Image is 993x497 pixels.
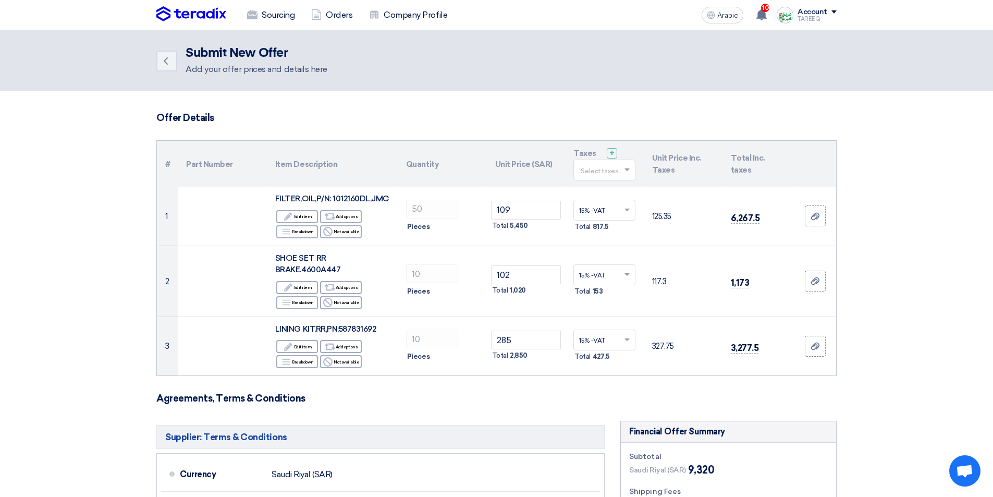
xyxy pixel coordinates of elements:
[629,452,661,461] font: Subtotal
[798,7,827,16] font: Account
[186,64,327,74] font: Add your offer prices and details here
[294,214,312,219] font: Edit item
[336,285,358,290] font: Add options
[573,200,635,221] ng-select: VAT
[406,264,458,283] input: RFQ_STEP1.ITEMS.2.AMOUNT_TITLE
[292,229,314,234] font: Breakdown
[652,276,667,286] font: 117.3
[702,7,743,23] button: Arabic
[303,4,361,27] a: Orders
[275,324,376,334] font: LINING KIT,RR,PN;587831692
[407,353,430,360] font: Pieces
[165,276,169,286] font: 2
[294,285,312,290] font: Edit item
[573,149,596,158] font: Taxes
[334,300,359,305] font: Not available
[334,359,359,365] font: Not available
[492,222,508,229] font: Total
[609,148,615,158] font: +
[573,264,635,285] ng-select: VAT
[629,487,681,496] font: Shipping Fees
[574,223,591,231] font: Total
[326,10,352,20] font: Orders
[165,342,169,351] font: 3
[406,330,458,348] input: RFQ_STEP1.ITEMS.2.AMOUNT_TITLE
[652,342,674,351] font: 327.75
[491,331,561,349] input: Unit Price
[336,344,358,349] font: Add options
[262,10,295,20] font: Sourcing
[156,393,305,404] font: Agreements, Terms & Conditions
[495,159,553,168] font: Unit Price (SAR)
[731,277,750,288] font: 1,173
[688,464,715,476] font: 9,320
[384,10,447,20] font: Company Profile
[510,222,528,229] font: 5,450
[573,330,635,350] ng-select: VAT
[491,201,561,220] input: Unit Price
[593,353,610,360] font: 427.5
[334,229,359,234] font: Not available
[186,47,288,59] font: Submit New Offer
[180,469,216,479] font: Currency
[798,16,820,22] font: TAREEQ
[574,353,591,360] font: Total
[275,159,337,168] font: Item Description
[491,265,561,284] input: Unit Price
[156,6,226,22] img: Teradix logo
[593,287,603,295] font: 153
[949,455,980,487] div: Open chat
[593,223,609,231] font: 817.5
[275,194,389,203] font: FILTER,OIL,P/N: 1012160DL,JMC
[574,287,591,295] font: Total
[239,4,303,27] a: Sourcing
[717,11,738,20] font: Arabic
[156,112,214,124] font: Offer Details
[777,7,793,23] img: Screenshot___1727703618088.png
[629,427,725,437] font: Financial Offer Summary
[186,159,233,168] font: Part Number
[492,351,508,359] font: Total
[492,286,508,294] font: Total
[275,253,340,275] font: SHOE SET RR BRAKE.4600A447
[406,159,439,168] font: Quantity
[165,212,168,221] font: 1
[629,466,686,475] font: Saudi Riyal (SAR)
[731,343,759,353] font: 3,277.5
[165,159,170,168] font: #
[652,212,671,221] font: 125.35
[406,200,458,219] input: RFQ_STEP1.ITEMS.2.AMOUNT_TITLE
[652,153,702,175] font: Unit Price Inc. Taxes
[510,351,528,359] font: 2,850
[165,432,287,442] font: Supplier: Terms & Conditions
[510,286,526,294] font: 1,020
[272,469,333,479] font: Saudi Riyal (SAR)
[407,287,430,295] font: Pieces
[407,223,430,231] font: Pieces
[294,344,312,349] font: Edit item
[292,359,314,365] font: Breakdown
[731,153,765,175] font: Total Inc. taxes
[731,213,760,223] font: 6,267.5
[336,214,358,219] font: Add options
[292,300,314,305] font: Breakdown
[762,4,769,11] font: 10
